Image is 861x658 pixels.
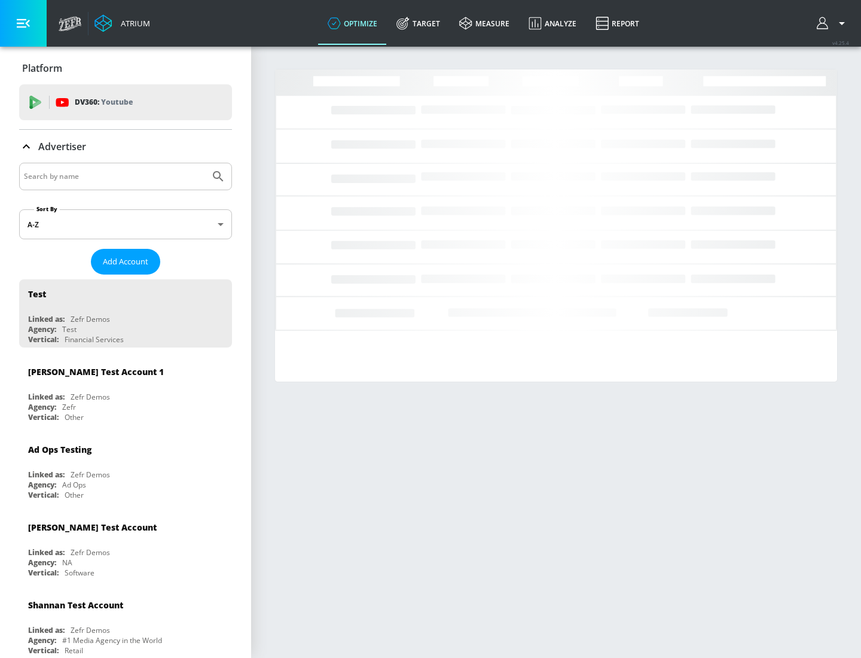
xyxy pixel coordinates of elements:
[19,513,232,581] div: [PERSON_NAME] Test AccountLinked as:Zefr DemosAgency:NAVertical:Software
[65,490,84,500] div: Other
[71,625,110,635] div: Zefr Demos
[519,2,586,45] a: Analyze
[101,96,133,108] p: Youtube
[62,402,76,412] div: Zefr
[75,96,133,109] p: DV360:
[62,635,162,645] div: #1 Media Agency in the World
[19,435,232,503] div: Ad Ops TestingLinked as:Zefr DemosAgency:Ad OpsVertical:Other
[450,2,519,45] a: measure
[28,547,65,558] div: Linked as:
[62,324,77,334] div: Test
[71,314,110,324] div: Zefr Demos
[19,84,232,120] div: DV360: Youtube
[65,334,124,345] div: Financial Services
[62,558,72,568] div: NA
[318,2,387,45] a: optimize
[832,39,849,46] span: v 4.25.4
[34,205,60,213] label: Sort By
[28,334,59,345] div: Vertical:
[28,490,59,500] div: Vertical:
[28,558,56,568] div: Agency:
[19,279,232,348] div: TestLinked as:Zefr DemosAgency:TestVertical:Financial Services
[28,314,65,324] div: Linked as:
[24,169,205,184] input: Search by name
[28,522,157,533] div: [PERSON_NAME] Test Account
[71,470,110,480] div: Zefr Demos
[19,357,232,425] div: [PERSON_NAME] Test Account 1Linked as:Zefr DemosAgency:ZefrVertical:Other
[28,366,164,377] div: [PERSON_NAME] Test Account 1
[65,645,83,656] div: Retail
[28,470,65,480] div: Linked as:
[28,288,46,300] div: Test
[19,209,232,239] div: A-Z
[103,255,148,269] span: Add Account
[19,51,232,85] div: Platform
[28,402,56,412] div: Agency:
[28,599,123,611] div: Shannan Test Account
[22,62,62,75] p: Platform
[28,645,59,656] div: Vertical:
[28,625,65,635] div: Linked as:
[38,140,86,153] p: Advertiser
[71,392,110,402] div: Zefr Demos
[28,324,56,334] div: Agency:
[19,130,232,163] div: Advertiser
[116,18,150,29] div: Atrium
[28,412,59,422] div: Vertical:
[62,480,86,490] div: Ad Ops
[65,568,94,578] div: Software
[586,2,649,45] a: Report
[71,547,110,558] div: Zefr Demos
[28,444,91,455] div: Ad Ops Testing
[91,249,160,275] button: Add Account
[65,412,84,422] div: Other
[387,2,450,45] a: Target
[28,568,59,578] div: Vertical:
[28,392,65,402] div: Linked as:
[28,635,56,645] div: Agency:
[94,14,150,32] a: Atrium
[28,480,56,490] div: Agency:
